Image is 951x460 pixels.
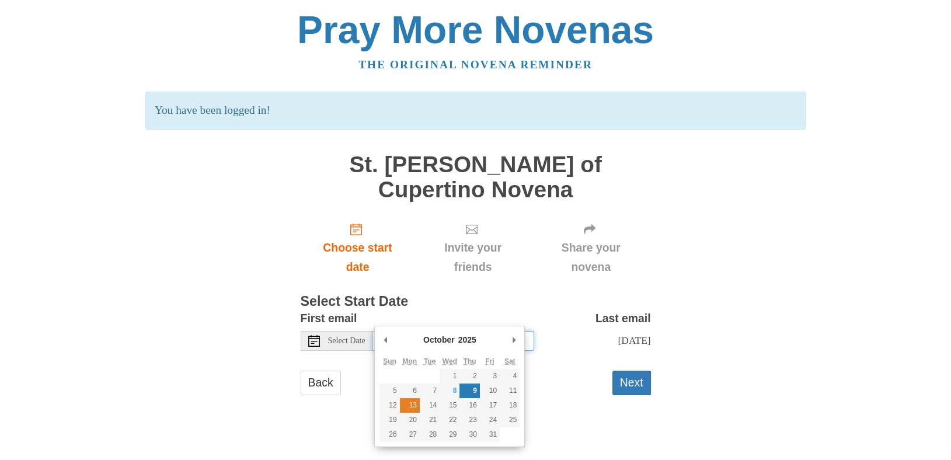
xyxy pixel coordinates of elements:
button: 4 [500,369,520,384]
button: 21 [420,413,440,427]
div: Click "Next" to confirm your start date first. [414,214,531,283]
button: 9 [459,384,479,398]
button: 11 [500,384,520,398]
button: 30 [459,427,479,442]
span: [DATE] [618,334,650,346]
button: 14 [420,398,440,413]
button: 25 [500,413,520,427]
h1: St. [PERSON_NAME] of Cupertino Novena [301,152,651,202]
button: Next Month [508,331,520,349]
span: Select Date [328,337,365,345]
a: Pray More Novenas [297,8,654,51]
button: 3 [480,369,500,384]
button: 27 [400,427,420,442]
abbr: Thursday [464,357,476,365]
button: 28 [420,427,440,442]
abbr: Tuesday [424,357,436,365]
a: The original novena reminder [358,58,593,71]
label: First email [301,309,357,328]
input: Use the arrow keys to pick a date [373,331,534,351]
span: Invite your friends [426,238,519,277]
abbr: Friday [485,357,494,365]
button: 19 [379,413,399,427]
button: Next [612,371,651,395]
p: You have been logged in! [145,92,806,130]
button: 20 [400,413,420,427]
abbr: Monday [402,357,417,365]
div: Click "Next" to confirm your start date first. [531,214,651,283]
div: October [421,331,457,349]
button: 31 [480,427,500,442]
button: 18 [500,398,520,413]
button: 24 [480,413,500,427]
div: 2025 [457,331,478,349]
button: 15 [440,398,459,413]
button: Previous Month [379,331,391,349]
button: 29 [440,427,459,442]
abbr: Sunday [383,357,396,365]
button: 1 [440,369,459,384]
button: 7 [420,384,440,398]
a: Choose start date [301,214,415,283]
span: Share your novena [543,238,639,277]
abbr: Wednesday [443,357,457,365]
button: 10 [480,384,500,398]
button: 12 [379,398,399,413]
button: 23 [459,413,479,427]
button: 2 [459,369,479,384]
button: 16 [459,398,479,413]
button: 8 [440,384,459,398]
button: 26 [379,427,399,442]
label: Last email [595,309,651,328]
button: 13 [400,398,420,413]
abbr: Saturday [504,357,515,365]
button: 6 [400,384,420,398]
button: 5 [379,384,399,398]
span: Choose start date [312,238,403,277]
button: 17 [480,398,500,413]
button: 22 [440,413,459,427]
h3: Select Start Date [301,294,651,309]
a: Back [301,371,341,395]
